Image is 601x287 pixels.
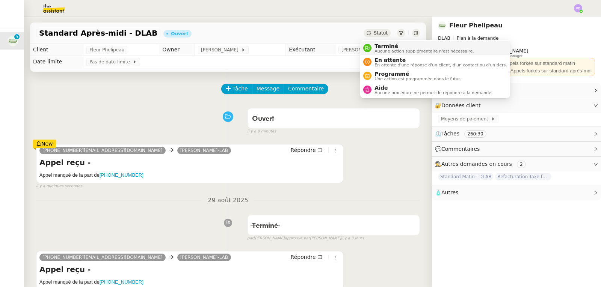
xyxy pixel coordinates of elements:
[374,91,492,95] span: Aucune procédure ne permet de répondre à la demande.
[42,148,163,153] span: [PHONE_NUMBER][EMAIL_ADDRESS][DOMAIN_NAME]
[159,44,195,56] td: Owner
[42,255,163,260] span: [PHONE_NUMBER][EMAIL_ADDRESS][DOMAIN_NAME]
[89,58,133,66] span: Pas de date limite
[432,157,601,171] div: 🕵️Autres demandes en cours 2
[517,161,526,168] nz-tag: 2
[286,44,335,56] td: Exécutant
[288,146,325,154] button: Répondre
[252,84,284,94] button: Message
[432,83,601,98] div: ⚙️Procédures
[341,46,382,54] span: [PERSON_NAME]
[495,173,551,180] span: Refacturation Taxe foncière 2025
[438,36,450,41] span: DLAB
[435,189,458,195] span: 🧴
[438,21,446,30] img: 7f9b6497-4ade-4d5b-ae17-2cbe23708554
[291,253,316,261] span: Répondre
[247,128,276,135] span: il y a 9 minutes
[284,84,328,94] button: Commentaire
[233,84,248,93] span: Tâche
[374,57,507,63] span: En attente
[201,46,241,54] span: [PERSON_NAME]
[15,34,18,41] p: 5
[374,30,388,36] span: Statut
[574,4,582,12] img: svg
[247,235,254,242] span: par
[432,126,601,141] div: ⏲️Tâches 260:30
[285,235,310,242] span: approuvé par
[457,36,499,41] span: Plan à la demande
[432,185,601,200] div: 🧴Autres
[441,161,512,167] span: Autres demandes en cours
[221,84,252,94] button: Tâche
[374,43,474,49] span: Terminé
[89,46,124,54] span: Fleur Phelipeau
[435,101,484,110] span: 🔐
[8,36,18,46] img: 7f9b6497-4ade-4d5b-ae17-2cbe23708554
[247,235,364,242] small: [PERSON_NAME] [PERSON_NAME]
[100,172,143,178] a: [PHONE_NUMBER]
[291,146,316,154] span: Répondre
[39,157,340,168] h4: Appel reçu -
[441,189,458,195] span: Autres
[438,173,494,180] span: Standard Matin - DLAB
[252,116,274,122] span: Ouvert
[39,29,157,37] span: Standard Après-midi - DLAB
[374,63,507,67] span: En attente d'une réponse d'un client, d'un contact ou d'un tiers.
[39,171,340,179] h5: Appel manqué de la part de
[341,235,364,242] span: il y a 3 jours
[100,279,143,285] a: [PHONE_NUMBER]
[257,84,279,93] span: Message
[441,131,459,137] span: Tâches
[374,85,492,91] span: Aide
[449,22,503,29] a: Fleur Phelipeau
[374,49,474,53] span: Aucune action supplémentaire n'est nécessaire.
[441,60,592,67] div: 📞 Standard jusqu'à 13H --> Appels forkés sur standard matin
[441,146,480,152] span: Commentaires
[39,264,340,275] h4: Appel reçu -
[374,71,461,77] span: Programmé
[33,140,56,148] div: New
[30,56,83,68] td: Date limite
[288,253,325,261] button: Répondre
[435,146,483,152] span: 💬
[202,195,254,206] span: 29 août 2025
[177,147,231,154] a: [PERSON_NAME]-LAB
[435,161,529,167] span: 🕵️
[252,222,278,229] span: Terminé
[36,183,82,189] span: il y a quelques secondes
[288,84,324,93] span: Commentaire
[441,67,592,75] div: 📞 Standard à partir de 13H --> Appels forkés sur standard après-mdi
[432,98,601,113] div: 🔐Données client
[464,130,486,138] nz-tag: 260:30
[432,142,601,156] div: 💬Commentaires
[374,77,461,81] span: Une action est programmée dans le futur.
[441,115,491,123] span: Moyens de paiement
[30,44,83,56] td: Client
[171,32,188,36] div: Ouvert
[435,131,492,137] span: ⏲️
[39,278,340,286] h5: Appel manqué de la part de
[441,102,481,108] span: Données client
[177,254,231,261] a: [PERSON_NAME]-LAB
[14,34,20,39] nz-badge-sup: 5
